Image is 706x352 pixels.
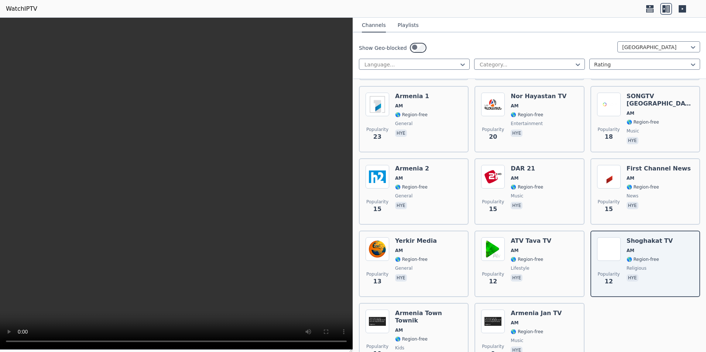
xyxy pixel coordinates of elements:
span: AM [395,175,403,181]
span: general [395,265,412,271]
p: hye [511,274,522,282]
span: Popularity [482,127,504,132]
span: AM [627,175,634,181]
span: 23 [373,132,381,141]
span: AM [395,327,403,333]
img: ATV Tava TV [481,237,505,261]
p: hye [511,202,522,209]
span: Popularity [598,271,620,277]
h6: Armenia 1 [395,93,429,100]
h6: Armenia Jan TV [511,310,562,317]
h6: ATV Tava TV [511,237,551,245]
span: 15 [373,205,381,214]
a: WatchIPTV [6,4,37,13]
span: Popularity [366,344,388,349]
span: 13 [373,277,381,286]
h6: DAR 21 [511,165,543,172]
span: entertainment [511,121,543,127]
span: Popularity [482,199,504,205]
span: music [511,193,523,199]
span: general [395,193,412,199]
span: 🌎 Region-free [395,256,428,262]
img: Armenia Town Townik [366,310,389,333]
span: AM [511,175,518,181]
span: 🌎 Region-free [511,256,543,262]
span: AM [395,103,403,109]
p: hye [395,202,407,209]
img: Armenia Jan TV [481,310,505,333]
span: Popularity [482,271,504,277]
span: 18 [605,132,613,141]
span: 12 [489,277,497,286]
button: Playlists [398,18,419,32]
span: 🌎 Region-free [395,112,428,118]
img: SONGTV Armenia [597,93,621,116]
span: Popularity [366,271,388,277]
h6: Armenia Town Townik [395,310,462,324]
span: Popularity [598,127,620,132]
span: AM [627,248,634,253]
h6: First Channel News [627,165,691,172]
img: Yerkir Media [366,237,389,261]
p: hye [395,274,407,282]
span: kids [395,345,404,351]
p: hye [511,130,522,137]
span: music [511,338,523,344]
span: AM [627,110,634,116]
img: Shoghakat TV [597,237,621,261]
img: Armenia 2 [366,165,389,189]
img: First Channel News [597,165,621,189]
img: DAR 21 [481,165,505,189]
span: 15 [605,205,613,214]
p: hye [627,202,638,209]
span: 🌎 Region-free [511,184,543,190]
span: 🌎 Region-free [627,256,659,262]
span: music [627,128,639,134]
span: 20 [489,132,497,141]
span: Popularity [482,344,504,349]
span: 🌎 Region-free [511,329,543,335]
span: religious [627,265,647,271]
span: Popularity [366,127,388,132]
span: AM [511,103,518,109]
img: Armenia 1 [366,93,389,116]
p: hye [627,137,638,144]
span: Popularity [598,199,620,205]
span: 🌎 Region-free [627,119,659,125]
span: 🌎 Region-free [395,336,428,342]
img: Nor Hayastan TV [481,93,505,116]
span: Popularity [366,199,388,205]
p: hye [627,274,638,282]
span: news [627,193,638,199]
span: 🌎 Region-free [627,184,659,190]
span: 🌎 Region-free [395,184,428,190]
h6: SONGTV [GEOGRAPHIC_DATA] [627,93,693,107]
h6: Nor Hayastan TV [511,93,566,100]
span: AM [395,248,403,253]
h6: Yerkir Media [395,237,437,245]
span: 🌎 Region-free [511,112,543,118]
span: lifestyle [511,265,529,271]
h6: Shoghakat TV [627,237,673,245]
span: AM [511,248,518,253]
p: hye [395,130,407,137]
span: 12 [605,277,613,286]
span: AM [511,320,518,326]
button: Channels [362,18,386,32]
span: 15 [489,205,497,214]
label: Show Geo-blocked [359,44,407,52]
span: general [395,121,412,127]
h6: Armenia 2 [395,165,429,172]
